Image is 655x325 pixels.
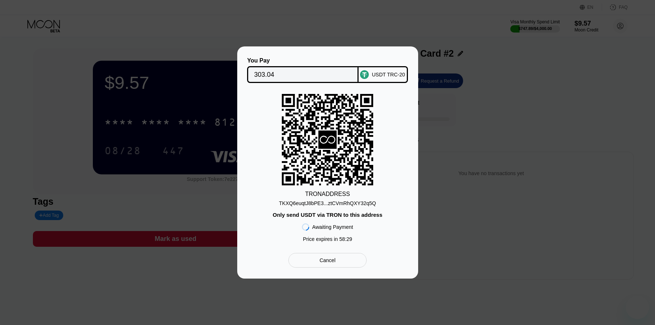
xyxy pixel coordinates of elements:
[339,236,352,242] span: 58 : 29
[288,253,366,268] div: Cancel
[279,197,376,206] div: TKXQ6euqtJ8bPE3...ztCVmRhQXY32q5Q
[273,212,382,218] div: Only send USDT via TRON to this address
[312,224,353,230] div: Awaiting Payment
[279,200,376,206] div: TKXQ6euqtJ8bPE3...ztCVmRhQXY32q5Q
[247,57,359,64] div: You Pay
[303,236,352,242] div: Price expires in
[248,57,407,83] div: You PayUSDT TRC-20
[626,296,649,319] iframe: Mesajlaşma penceresini başlatma düğmesi
[305,191,350,197] div: TRON ADDRESS
[372,72,405,78] div: USDT TRC-20
[319,257,336,264] div: Cancel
